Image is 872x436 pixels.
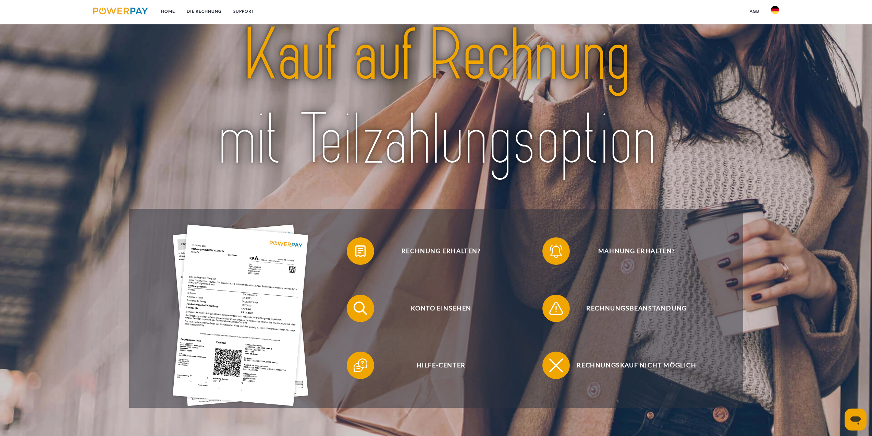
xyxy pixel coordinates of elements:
[155,5,181,17] a: Home
[352,243,369,260] img: qb_bill.svg
[181,5,228,17] a: DIE RECHNUNG
[357,237,525,265] span: Rechnung erhalten?
[93,8,148,14] img: logo-powerpay.svg
[357,352,525,379] span: Hilfe-Center
[352,357,369,374] img: qb_help.svg
[845,409,867,431] iframe: Schaltfläche zum Öffnen des Messaging-Fensters
[173,224,308,406] img: single_invoice_powerpay_de.jpg
[542,237,721,265] button: Mahnung erhalten?
[352,300,369,317] img: qb_search.svg
[744,5,765,17] a: agb
[357,295,525,322] span: Konto einsehen
[771,6,779,14] img: de
[553,295,721,322] span: Rechnungsbeanstandung
[542,352,721,379] button: Rechnungskauf nicht möglich
[165,9,708,186] img: title-powerpay_de.svg
[553,237,721,265] span: Mahnung erhalten?
[548,243,565,260] img: qb_bell.svg
[347,352,525,379] button: Hilfe-Center
[347,295,525,322] button: Konto einsehen
[553,352,721,379] span: Rechnungskauf nicht möglich
[548,300,565,317] img: qb_warning.svg
[347,237,525,265] button: Rechnung erhalten?
[228,5,260,17] a: SUPPORT
[542,295,721,322] button: Rechnungsbeanstandung
[548,357,565,374] img: qb_close.svg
